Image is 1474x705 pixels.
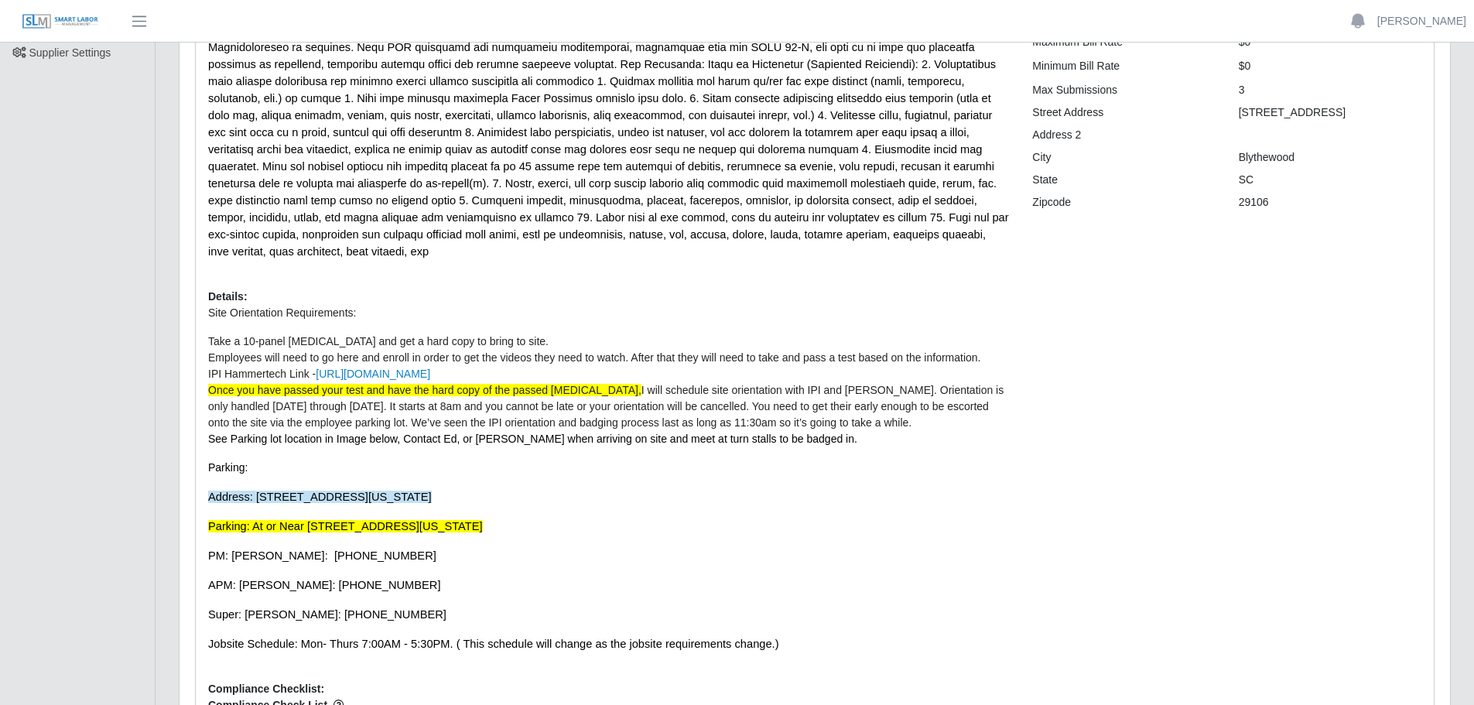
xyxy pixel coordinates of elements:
[22,13,99,30] img: SLM Logo
[208,608,446,621] span: Super: [PERSON_NAME]: [PHONE_NUMBER]
[1227,194,1433,210] div: 29106
[208,384,1004,429] span: I will schedule site orientation with IPI and [PERSON_NAME]. Orientation is only handled [DATE] t...
[208,520,483,532] span: Parking: At or Near [STREET_ADDRESS][US_STATE]
[1227,104,1433,121] div: [STREET_ADDRESS]
[208,579,441,591] span: APM: [PERSON_NAME]: [PHONE_NUMBER]
[1227,149,1433,166] div: Blythewood
[1021,82,1226,98] div: Max Submissions
[1021,58,1226,74] div: Minimum Bill Rate
[208,433,857,445] span: See Parking lot location in Image below, Contact Ed, or [PERSON_NAME] when arriving on site and m...
[208,683,324,695] b: Compliance Checklist:
[1021,127,1226,143] div: Address 2
[1021,149,1226,166] div: City
[316,368,430,380] a: [URL][DOMAIN_NAME]
[208,638,779,650] span: Jobsite Schedule: Mon- Thurs 7:00AM - 5:30PM. ( This schedule will change as the jobsite requirem...
[208,384,641,396] span: Once you have passed your test and have the hard copy of the passed [MEDICAL_DATA],
[208,461,248,474] span: Parking:
[1227,82,1433,98] div: 3
[208,368,430,380] span: IPI Hammertech Link -
[208,549,436,562] span: PM: [PERSON_NAME]: [PHONE_NUMBER]
[1227,172,1433,188] div: SC
[208,290,248,303] b: Details:
[208,306,356,319] span: Site Orientation Requirements:
[29,46,111,59] span: Supplier Settings
[1227,58,1433,74] div: $0
[1021,104,1226,121] div: Street Address
[1377,13,1466,29] a: [PERSON_NAME]
[208,351,981,364] span: Employees will need to go here and enroll in order to get the videos they need to watch. After th...
[1021,194,1226,210] div: Zipcode
[208,335,549,347] span: Take a 10-panel [MEDICAL_DATA] and get a hard copy to bring to site.
[1021,172,1226,188] div: State
[208,491,432,503] span: Address: [STREET_ADDRESS][US_STATE]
